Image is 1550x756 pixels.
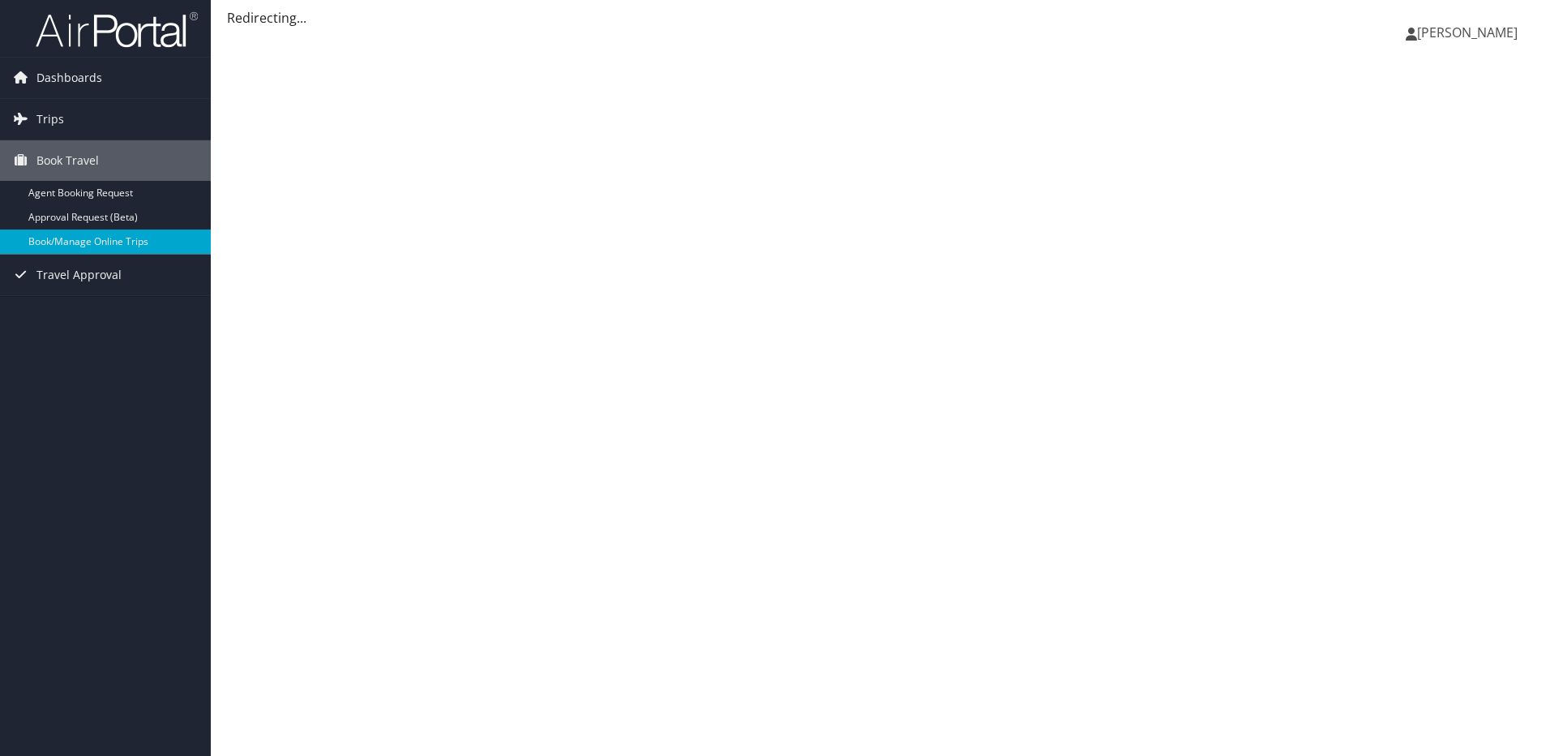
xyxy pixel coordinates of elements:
[36,11,198,49] img: airportal-logo.png
[1406,8,1534,57] a: [PERSON_NAME]
[36,58,102,98] span: Dashboards
[36,140,99,181] span: Book Travel
[1417,24,1518,41] span: [PERSON_NAME]
[36,99,64,140] span: Trips
[227,8,1534,28] div: Redirecting...
[36,255,122,295] span: Travel Approval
